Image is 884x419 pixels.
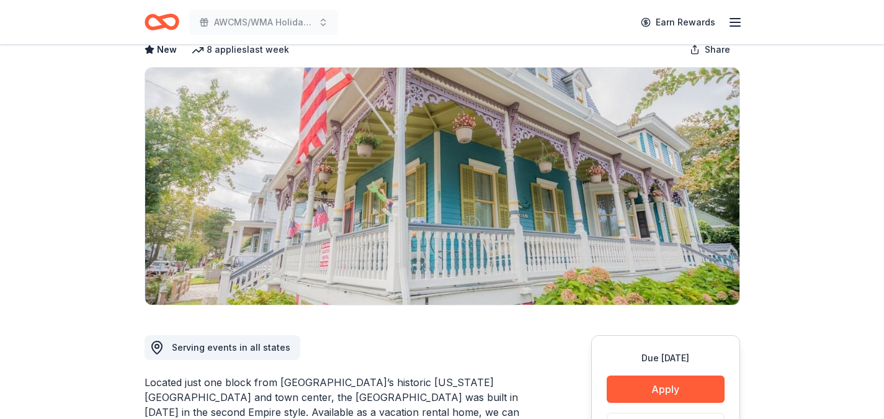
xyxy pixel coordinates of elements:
[607,351,725,366] div: Due [DATE]
[680,37,740,62] button: Share
[214,15,313,30] span: AWCMS/WMA Holiday Luncheon
[607,376,725,403] button: Apply
[705,42,730,57] span: Share
[145,7,179,37] a: Home
[633,11,723,34] a: Earn Rewards
[145,68,739,305] img: Image for Cape May Vacation Properties
[157,42,177,57] span: New
[192,42,289,57] div: 8 applies last week
[189,10,338,35] button: AWCMS/WMA Holiday Luncheon
[172,342,290,353] span: Serving events in all states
